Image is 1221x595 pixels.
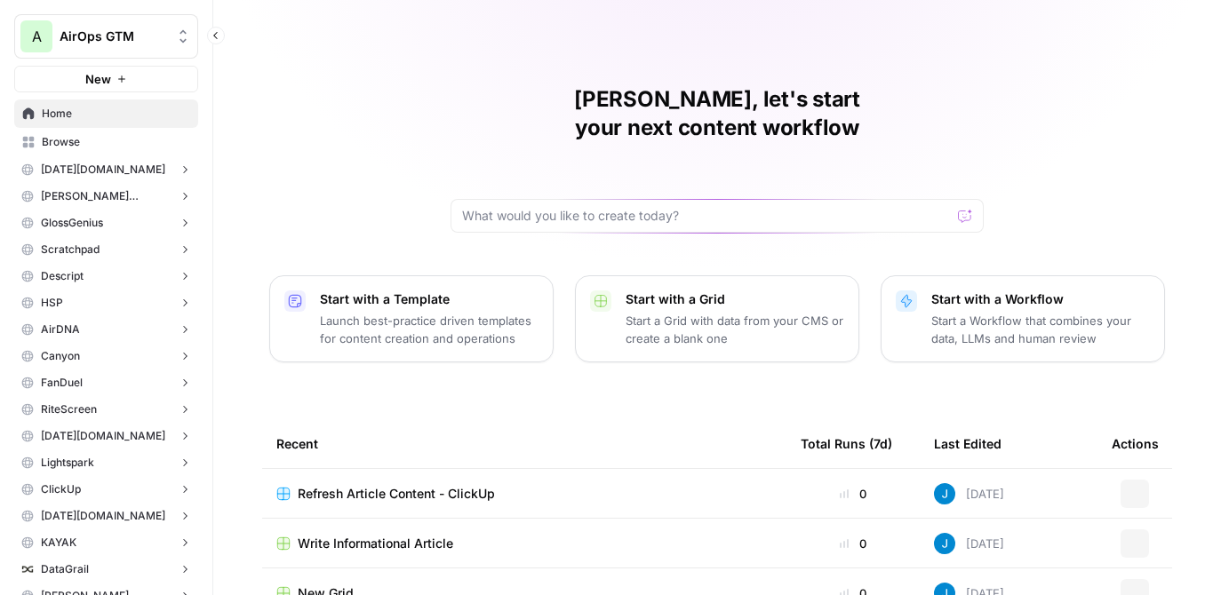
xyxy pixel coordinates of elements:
span: AirDNA [41,321,80,337]
p: Start with a Grid [626,290,844,308]
button: RiteScreen [14,396,198,423]
span: Lightspark [41,455,94,471]
p: Start with a Template [320,290,539,308]
span: RiteScreen [41,401,97,417]
span: Write Informational Article [298,535,453,552]
button: FanDuel [14,369,198,396]
span: [DATE][DOMAIN_NAME] [41,428,165,444]
button: [DATE][DOMAIN_NAME] [14,503,198,529]
div: 0 [801,485,906,503]
button: Start with a GridStart a Grid with data from your CMS or create a blank one [575,275,859,362]
button: Descript [14,263,198,290]
a: Browse [14,128,198,156]
button: HSP [14,290,198,316]
a: Home [14,99,198,128]
p: Start with a Workflow [931,290,1150,308]
span: New [85,70,111,88]
button: AirDNA [14,316,198,343]
div: Total Runs (7d) [801,419,892,468]
span: A [32,26,42,47]
span: [DATE][DOMAIN_NAME] [41,162,165,178]
span: DataGrail [41,561,89,577]
button: [DATE][DOMAIN_NAME] [14,423,198,449]
button: KAYAK [14,529,198,556]
img: z620ml7ie90s7uun3xptce9f0frp [934,483,955,504]
p: Launch best-practice driven templates for content creation and operations [320,312,539,347]
div: [DATE] [934,483,1004,504]
span: [DATE][DOMAIN_NAME] [41,508,165,524]
img: z620ml7ie90s7uun3xptce9f0frp [934,533,955,554]
img: h9d1gqu3d35tdujas2tcrii55b8r [21,563,34,575]
button: [DATE][DOMAIN_NAME] [14,156,198,183]
p: Start a Workflow that combines your data, LLMs and human review [931,312,1150,347]
h1: [PERSON_NAME], let's start your next content workflow [451,85,984,142]
button: [PERSON_NAME] [PERSON_NAME] [14,183,198,210]
button: Canyon [14,343,198,369]
span: [PERSON_NAME] [PERSON_NAME] [41,188,172,204]
span: Canyon [41,348,80,364]
button: New [14,66,198,92]
span: AirOps GTM [60,28,167,45]
button: Start with a WorkflowStart a Workflow that combines your data, LLMs and human review [881,275,1165,362]
span: Scratchpad [41,242,100,258]
a: Write Informational Article [276,535,772,552]
div: Actions [1112,419,1159,468]
div: [DATE] [934,533,1004,554]
input: What would you like to create today? [462,207,951,225]
div: Recent [276,419,772,468]
button: DataGrail [14,556,198,583]
span: Browse [42,134,190,150]
button: ClickUp [14,476,198,503]
span: HSP [41,295,63,311]
p: Start a Grid with data from your CMS or create a blank one [626,312,844,347]
button: Lightspark [14,449,198,476]
span: GlossGenius [41,215,103,231]
div: Last Edited [934,419,1002,468]
span: KAYAK [41,535,76,551]
button: Scratchpad [14,236,198,263]
button: Workspace: AirOps GTM [14,14,198,59]
span: FanDuel [41,375,83,391]
span: Descript [41,268,84,284]
button: Start with a TemplateLaunch best-practice driven templates for content creation and operations [269,275,554,362]
button: GlossGenius [14,210,198,236]
div: 0 [801,535,906,552]
span: Refresh Article Content - ClickUp [298,485,495,503]
span: Home [42,106,190,122]
span: ClickUp [41,481,81,497]
a: Refresh Article Content - ClickUp [276,485,772,503]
